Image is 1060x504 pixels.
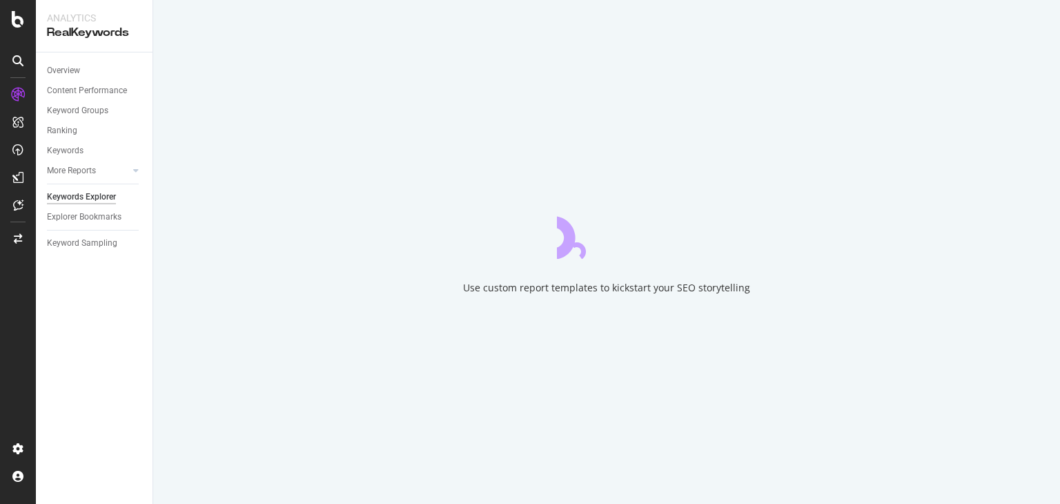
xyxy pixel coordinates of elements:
[47,210,143,224] a: Explorer Bookmarks
[47,64,143,78] a: Overview
[47,190,116,204] div: Keywords Explorer
[47,164,96,178] div: More Reports
[47,124,77,138] div: Ranking
[47,25,141,41] div: RealKeywords
[47,236,117,251] div: Keyword Sampling
[47,210,121,224] div: Explorer Bookmarks
[47,104,108,118] div: Keyword Groups
[47,144,84,158] div: Keywords
[47,64,80,78] div: Overview
[557,209,656,259] div: animation
[47,236,143,251] a: Keyword Sampling
[47,11,141,25] div: Analytics
[47,190,143,204] a: Keywords Explorer
[47,124,143,138] a: Ranking
[463,281,750,295] div: Use custom report templates to kickstart your SEO storytelling
[47,84,143,98] a: Content Performance
[47,144,143,158] a: Keywords
[47,104,143,118] a: Keyword Groups
[47,84,127,98] div: Content Performance
[47,164,129,178] a: More Reports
